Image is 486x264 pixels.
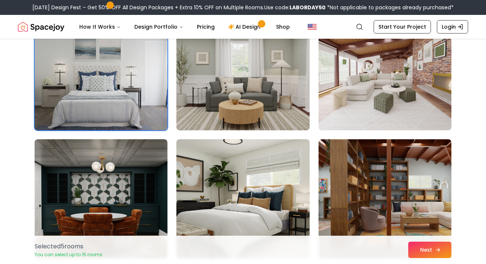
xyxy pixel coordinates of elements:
a: Shop [270,19,296,34]
div: [DATE] Design Fest – Get 50% OFF All Design Packages + Extra 10% OFF on Multiple Rooms. [32,4,454,11]
nav: Main [73,19,296,34]
a: Spacejoy [18,19,64,34]
img: United States [308,22,317,31]
button: Next [408,242,451,258]
a: Login [437,20,468,34]
button: Design Portfolio [128,19,189,34]
img: Room room-44 [176,11,309,130]
p: Selected 5 room s [35,242,102,251]
a: AI Design [222,19,269,34]
img: Room room-47 [176,139,309,258]
nav: Global [18,15,468,39]
img: Room room-43 [35,11,167,130]
span: *Not applicable to packages already purchased* [326,4,454,11]
img: Room room-46 [35,139,167,258]
a: Start Your Project [374,20,431,34]
img: Room room-45 [319,11,451,130]
span: Use code: [264,4,326,11]
img: Spacejoy Logo [18,19,64,34]
b: LABORDAY50 [290,4,326,11]
p: You can select up to 15 rooms [35,252,102,258]
a: Pricing [191,19,221,34]
button: How It Works [73,19,127,34]
img: Room room-48 [319,139,451,258]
